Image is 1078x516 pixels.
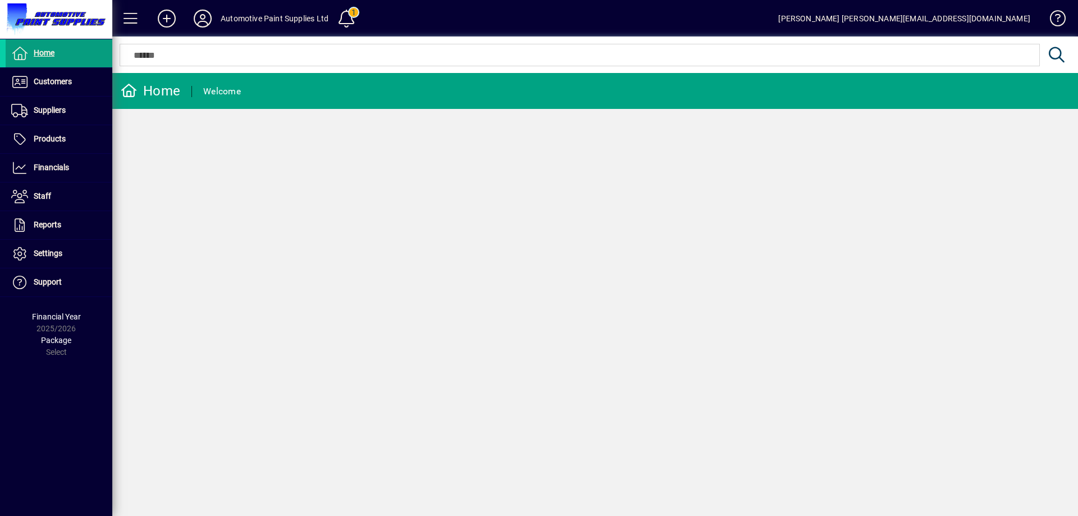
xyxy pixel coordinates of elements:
[221,10,328,28] div: Automotive Paint Supplies Ltd
[149,8,185,29] button: Add
[121,82,180,100] div: Home
[6,68,112,96] a: Customers
[34,220,61,229] span: Reports
[6,211,112,239] a: Reports
[1042,2,1064,39] a: Knowledge Base
[41,336,71,345] span: Package
[34,106,66,115] span: Suppliers
[6,182,112,211] a: Staff
[6,125,112,153] a: Products
[32,312,81,321] span: Financial Year
[203,83,241,101] div: Welcome
[6,268,112,296] a: Support
[34,77,72,86] span: Customers
[34,134,66,143] span: Products
[6,240,112,268] a: Settings
[778,10,1030,28] div: [PERSON_NAME] [PERSON_NAME][EMAIL_ADDRESS][DOMAIN_NAME]
[34,249,62,258] span: Settings
[185,8,221,29] button: Profile
[34,277,62,286] span: Support
[34,163,69,172] span: Financials
[34,48,54,57] span: Home
[6,97,112,125] a: Suppliers
[6,154,112,182] a: Financials
[34,191,51,200] span: Staff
